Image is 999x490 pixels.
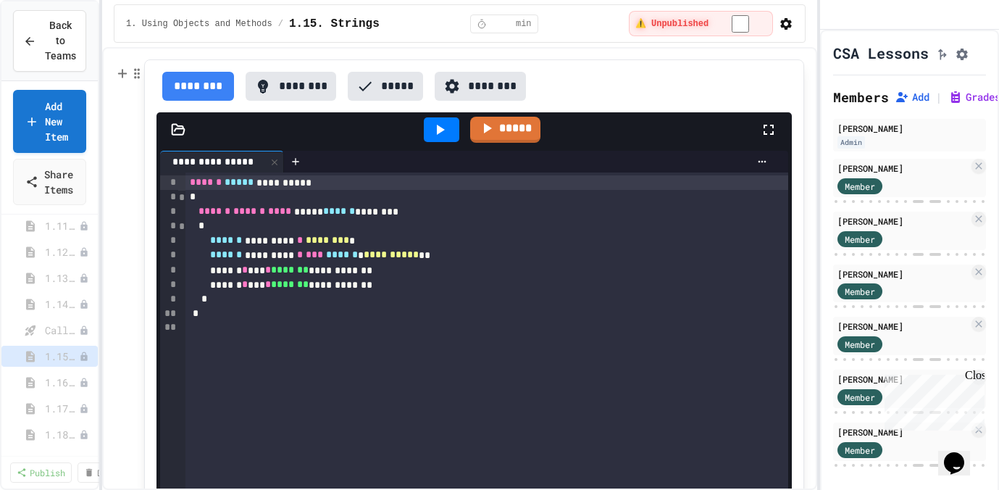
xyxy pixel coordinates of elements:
span: Member [845,391,875,404]
span: min [516,18,532,30]
span: / [278,18,283,30]
div: Unpublished [79,378,89,388]
iframe: chat widget [938,432,985,476]
span: | [935,88,942,106]
div: Unpublished [79,247,89,257]
span: Member [845,180,875,193]
span: ⚠️ Unpublished [635,18,709,30]
a: Delete [78,462,134,483]
div: Unpublished [79,404,89,414]
span: 1. Using Objects and Methods [126,18,272,30]
input: publish toggle [714,15,766,33]
a: Add New Item [13,90,86,153]
div: [PERSON_NAME] [837,215,969,228]
span: 1.11. Using the Math Class [45,218,79,233]
span: 1.18. Coding Practice 1a (1.1-1.6) [45,427,79,442]
button: Add [895,90,929,104]
div: ⚠️ Students cannot see this content! Click the toggle to publish it and make it visible to your c... [629,11,773,36]
div: [PERSON_NAME] [837,162,969,175]
a: Share Items [13,159,86,205]
div: [PERSON_NAME] [837,122,982,135]
span: Member [845,233,875,246]
h1: CSA Lessons [833,43,929,63]
button: Back to Teams [13,10,86,72]
iframe: chat widget [879,369,985,431]
div: Unpublished [79,221,89,231]
span: 1.17. Mixed Up Code Practice 1.1-1.6 [45,401,79,416]
a: Publish [10,462,72,483]
span: Back to Teams [45,18,76,64]
span: Member [845,285,875,298]
div: Unpublished [79,299,89,310]
div: Unpublished [79,325,89,336]
span: 1.12. Objects - Instances of Classes [45,244,79,259]
span: Calling Instance Methods - Topic 1.14 [45,323,79,338]
button: Assignment Settings [955,44,969,62]
span: 1.16. Unit Summary 1a (1.1-1.6) [45,375,79,390]
div: Unpublished [79,430,89,440]
span: 1.13. Creating and Initializing Objects: Constructors [45,270,79,286]
div: [PERSON_NAME] [837,320,969,333]
div: [PERSON_NAME] [837,373,969,386]
span: 1.15. Strings [289,15,380,33]
span: Member [845,338,875,351]
div: Admin [837,136,865,149]
h2: Members [833,87,889,107]
span: Member [845,444,875,457]
div: Unpublished [79,273,89,283]
div: [PERSON_NAME] [837,425,969,439]
div: Chat with us now!Close [6,6,100,92]
div: Unpublished [79,352,89,362]
div: [PERSON_NAME] [837,267,969,281]
span: 1.15. Strings [45,349,79,364]
button: Click to see fork details [935,44,949,62]
span: 1.14. Calling Instance Methods [45,296,79,312]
